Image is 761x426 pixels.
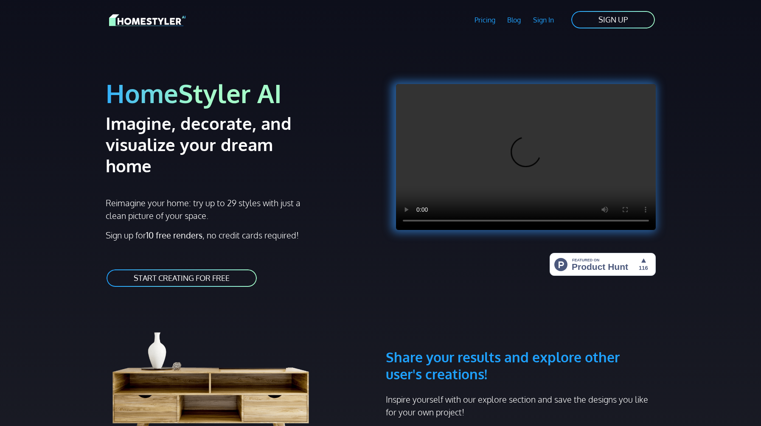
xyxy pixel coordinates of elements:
img: HomeStyler AI - Interior Design Made Easy: One Click to Your Dream Home | Product Hunt [550,253,656,276]
h2: Imagine, decorate, and visualize your dream home [106,112,322,176]
a: Sign In [527,10,560,30]
img: HomeStyler AI logo [109,13,185,28]
h1: HomeStyler AI [106,77,376,109]
a: Pricing [468,10,501,30]
h3: Share your results and explore other user's creations! [386,308,656,383]
p: Inspire yourself with our explore section and save the designs you like for your own project! [386,393,656,418]
a: START CREATING FOR FREE [106,269,258,288]
a: Blog [501,10,527,30]
p: Sign up for , no credit cards required! [106,229,376,241]
a: SIGN UP [570,10,656,29]
p: Reimagine your home: try up to 29 styles with just a clean picture of your space. [106,196,308,222]
strong: 10 free renders [146,230,202,241]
